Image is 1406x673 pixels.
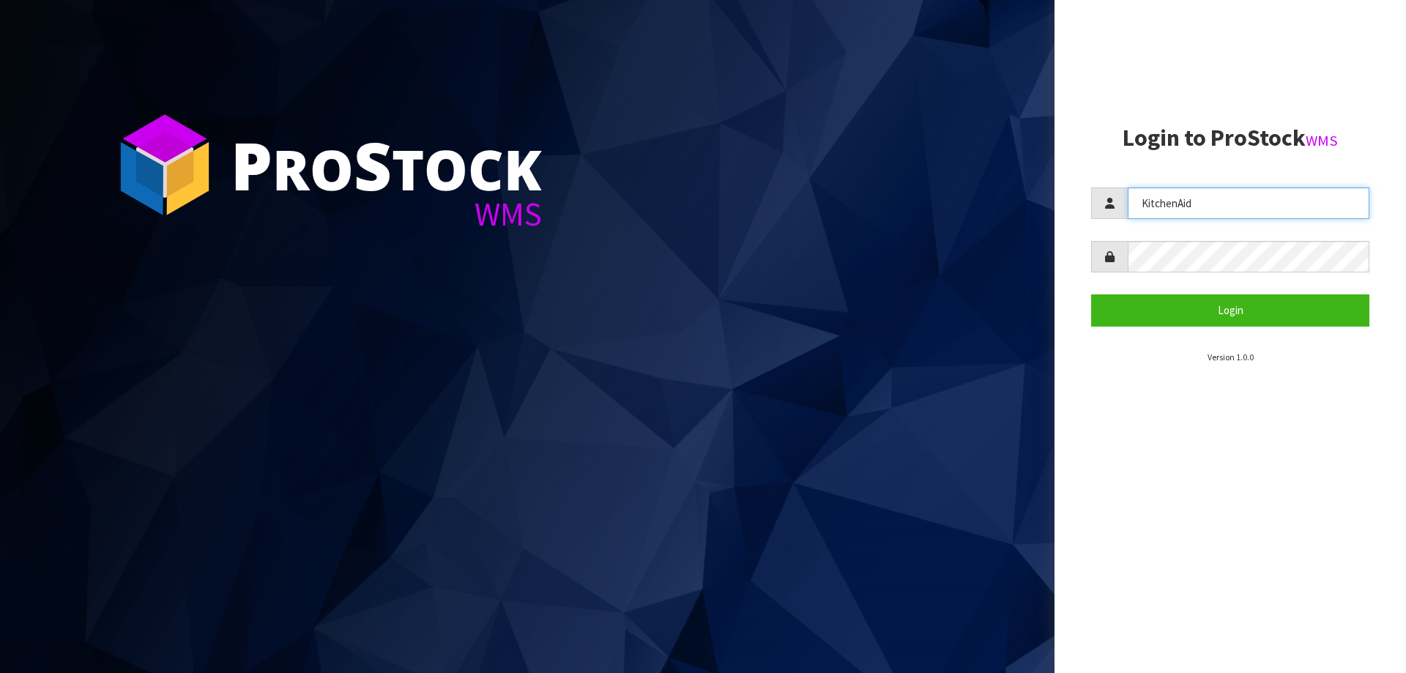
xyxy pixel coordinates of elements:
h2: Login to ProStock [1091,125,1369,151]
span: S [354,120,392,209]
small: Version 1.0.0 [1208,352,1254,362]
input: Username [1128,187,1369,219]
button: Login [1091,294,1369,326]
span: P [231,120,272,209]
div: WMS [231,198,542,231]
div: ro tock [231,132,542,198]
small: WMS [1306,131,1338,150]
img: ProStock Cube [110,110,220,220]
